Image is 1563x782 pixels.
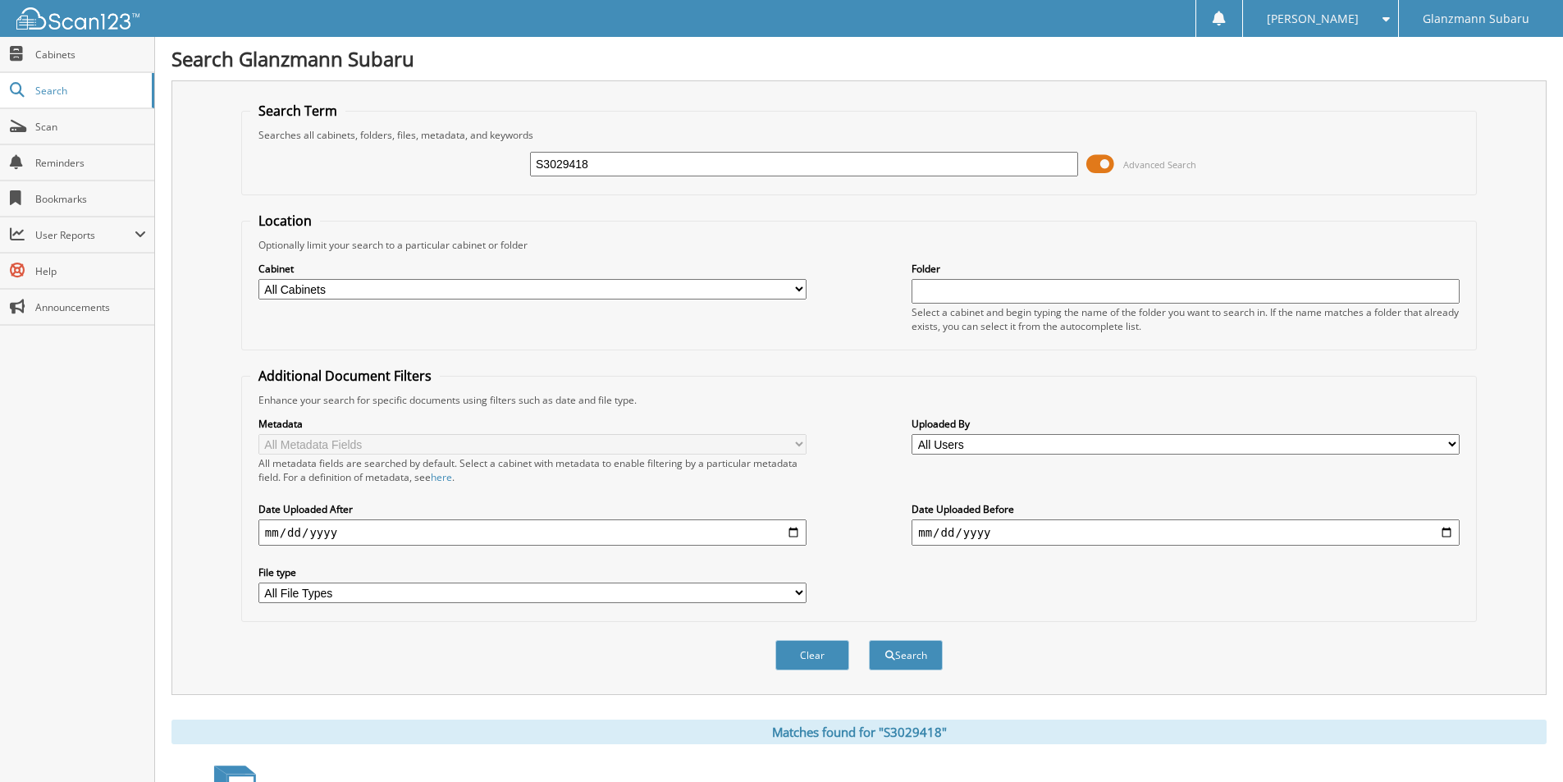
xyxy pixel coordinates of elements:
input: end [912,519,1460,546]
span: Announcements [35,300,146,314]
label: Metadata [258,417,807,431]
input: start [258,519,807,546]
span: Reminders [35,156,146,170]
div: All metadata fields are searched by default. Select a cabinet with metadata to enable filtering b... [258,456,807,484]
span: Search [35,84,144,98]
label: Date Uploaded Before [912,502,1460,516]
span: [PERSON_NAME] [1267,14,1359,24]
label: Uploaded By [912,417,1460,431]
h1: Search Glanzmann Subaru [171,45,1547,72]
button: Search [869,640,943,670]
div: Optionally limit your search to a particular cabinet or folder [250,238,1468,252]
img: scan123-logo-white.svg [16,7,139,30]
div: Enhance your search for specific documents using filters such as date and file type. [250,393,1468,407]
legend: Additional Document Filters [250,367,440,385]
span: Help [35,264,146,278]
div: Matches found for "S3029418" [171,720,1547,744]
a: here [431,470,452,484]
span: Advanced Search [1123,158,1196,171]
legend: Search Term [250,102,345,120]
legend: Location [250,212,320,230]
span: User Reports [35,228,135,242]
span: Scan [35,120,146,134]
label: Cabinet [258,262,807,276]
span: Cabinets [35,48,146,62]
div: Select a cabinet and begin typing the name of the folder you want to search in. If the name match... [912,305,1460,333]
label: Folder [912,262,1460,276]
button: Clear [775,640,849,670]
div: Searches all cabinets, folders, files, metadata, and keywords [250,128,1468,142]
label: File type [258,565,807,579]
label: Date Uploaded After [258,502,807,516]
span: Glanzmann Subaru [1423,14,1529,24]
span: Bookmarks [35,192,146,206]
